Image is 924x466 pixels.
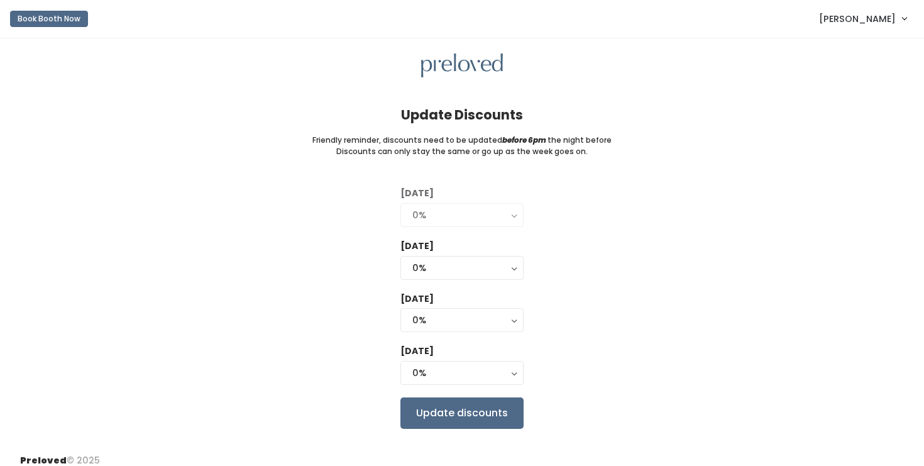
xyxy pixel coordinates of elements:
[400,397,524,429] input: Update discounts
[412,366,512,380] div: 0%
[10,11,88,27] button: Book Booth Now
[400,240,434,253] label: [DATE]
[400,292,434,306] label: [DATE]
[400,203,524,227] button: 0%
[412,208,512,222] div: 0%
[10,5,88,33] a: Book Booth Now
[400,345,434,358] label: [DATE]
[400,256,524,280] button: 0%
[400,187,434,200] label: [DATE]
[412,313,512,327] div: 0%
[336,146,588,157] small: Discounts can only stay the same or go up as the week goes on.
[819,12,896,26] span: [PERSON_NAME]
[312,135,612,146] small: Friendly reminder, discounts need to be updated the night before
[502,135,546,145] i: before 6pm
[806,5,919,32] a: [PERSON_NAME]
[401,108,523,122] h4: Update Discounts
[400,308,524,332] button: 0%
[412,261,512,275] div: 0%
[421,53,503,78] img: preloved logo
[400,361,524,385] button: 0%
